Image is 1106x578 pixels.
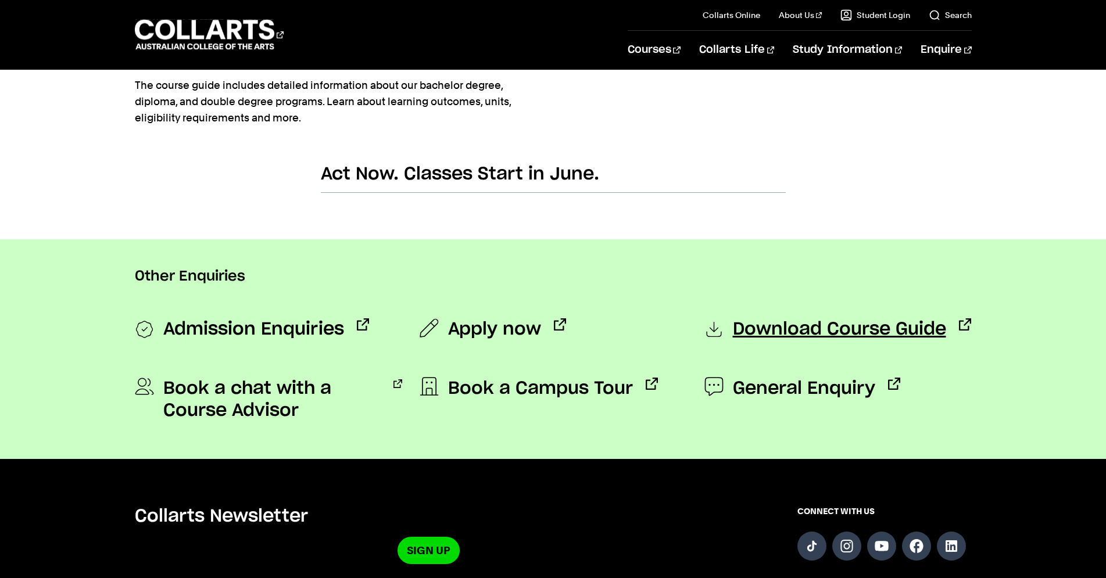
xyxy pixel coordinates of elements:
[420,318,566,340] a: Apply now
[832,532,861,561] a: Follow us on Instagram
[937,532,966,561] a: Follow us on LinkedIn
[448,378,633,400] span: Book a Campus Tour
[797,505,972,517] span: CONNECT WITH US
[135,505,723,527] h5: Collarts Newsletter
[628,31,681,69] a: Courses
[135,77,516,126] p: The course guide includes detailed information about our bachelor degree, diploma, and double deg...
[163,378,381,422] span: Book a chat with a Course Advisor
[902,532,931,561] a: Follow us on Facebook
[704,378,900,400] a: General Enquiry
[929,9,972,21] a: Search
[163,318,344,342] span: Admission Enquiries
[135,318,369,342] a: Admission Enquiries
[321,163,786,193] h2: Act Now. Classes Start in June.
[420,378,658,400] a: Book a Campus Tour
[135,378,402,422] a: Book a chat with a Course Advisor
[703,9,760,21] a: Collarts Online
[699,31,774,69] a: Collarts Life
[793,31,902,69] a: Study Information
[867,532,896,561] a: Follow us on YouTube
[398,537,460,564] a: Sign Up
[135,18,284,51] div: Go to homepage
[733,378,875,400] span: General Enquiry
[840,9,910,21] a: Student Login
[797,532,826,561] a: Follow us on TikTok
[704,318,971,342] a: Download Course Guide
[135,267,972,286] p: Other Enquiries
[448,318,541,340] span: Apply now
[779,9,822,21] a: About Us
[921,31,971,69] a: Enquire
[797,505,972,564] div: Connect with us on social media
[733,318,946,342] span: Download Course Guide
